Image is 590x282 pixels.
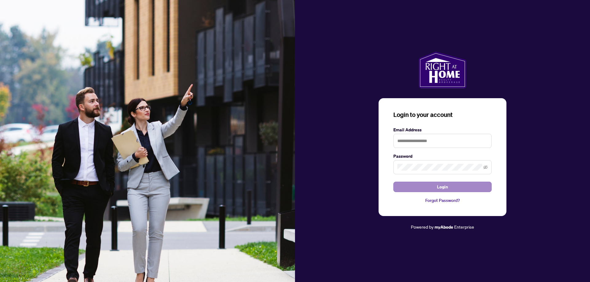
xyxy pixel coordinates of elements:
[437,182,448,192] span: Login
[393,153,492,160] label: Password
[393,110,492,119] h3: Login to your account
[393,197,492,204] a: Forgot Password?
[393,182,492,192] button: Login
[393,126,492,133] label: Email Address
[483,165,488,169] span: eye-invisible
[435,224,453,230] a: myAbode
[411,224,434,230] span: Powered by
[454,224,474,230] span: Enterprise
[419,52,466,88] img: ma-logo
